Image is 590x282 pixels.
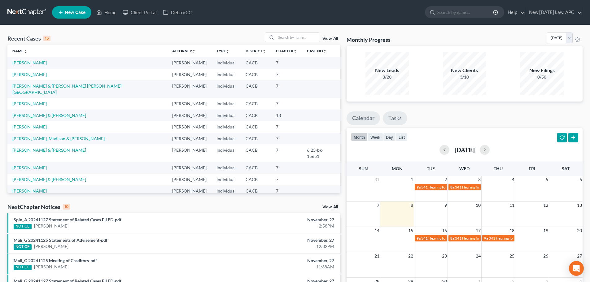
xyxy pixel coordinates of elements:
span: 9a [417,236,421,241]
td: CACB [241,69,271,80]
div: NOTICE [14,244,32,250]
td: [PERSON_NAME] [167,57,212,68]
div: 10 [63,204,70,210]
td: [PERSON_NAME] [167,174,212,185]
div: 2:58PM [231,223,334,229]
span: 13 [576,202,583,209]
div: Open Intercom Messenger [569,261,584,276]
a: Mali_G 20241125 Statements of Advisement-pdf [14,237,107,243]
td: CACB [241,185,271,197]
span: 5 [545,176,549,183]
td: [PERSON_NAME] [167,121,212,132]
span: 341 Hearing for [PERSON_NAME] [421,185,477,189]
span: 9 [444,202,448,209]
td: 7 [271,185,302,197]
a: Home [93,7,120,18]
td: Individual [212,185,241,197]
td: [PERSON_NAME] [167,69,212,80]
div: New Leads [365,67,409,74]
td: CACB [241,144,271,162]
a: Client Portal [120,7,160,18]
td: CACB [241,98,271,110]
a: [PERSON_NAME], Madison & [PERSON_NAME] [12,136,105,141]
span: 7 [376,202,380,209]
span: 341 Hearing for [PERSON_NAME] & [PERSON_NAME] [421,236,509,241]
span: 21 [374,252,380,260]
td: 7 [271,174,302,185]
a: Districtunfold_more [246,49,266,53]
div: November, 27 [231,258,334,264]
a: Calendar [347,111,380,125]
button: week [368,133,383,141]
a: Mali_G 20241125 Meeting of Creditors-pdf [14,258,97,263]
span: 18 [509,227,515,234]
span: 6 [579,176,583,183]
td: Individual [212,162,241,174]
span: Sat [562,166,570,171]
td: CACB [241,174,271,185]
a: [PERSON_NAME] [34,223,68,229]
span: 22 [408,252,414,260]
td: [PERSON_NAME] [167,162,212,174]
span: Thu [494,166,503,171]
a: [PERSON_NAME] & [PERSON_NAME] [12,147,86,153]
span: 17 [475,227,481,234]
a: [PERSON_NAME] [12,188,47,193]
span: 4 [511,176,515,183]
span: 12 [543,202,549,209]
a: [PERSON_NAME] [12,101,47,106]
a: Help [505,7,525,18]
td: [PERSON_NAME] [167,133,212,144]
span: 9a [417,185,421,189]
td: Individual [212,144,241,162]
a: View All [322,37,338,41]
a: Nameunfold_more [12,49,27,53]
div: 15 [43,36,50,41]
span: 24 [475,252,481,260]
div: November, 27 [231,237,334,243]
span: 1 [410,176,414,183]
td: Individual [212,133,241,144]
span: 31 [374,176,380,183]
td: 7 [271,144,302,162]
h2: [DATE] [454,146,475,153]
div: 12:32PM [231,243,334,249]
a: [PERSON_NAME] & [PERSON_NAME] [12,177,86,182]
span: 14 [374,227,380,234]
td: 7 [271,121,302,132]
a: Spin_A 20241127 Statement of Related Cases FILED-pdf [14,217,121,222]
div: 3/10 [443,74,486,80]
td: CACB [241,133,271,144]
a: New [DATE] Law, APC [526,7,582,18]
span: 341 Hearing for [PERSON_NAME] [455,236,510,241]
div: New Filings [520,67,564,74]
span: 23 [441,252,448,260]
td: [PERSON_NAME] [167,80,212,98]
div: 3/20 [365,74,409,80]
span: 20 [576,227,583,234]
i: unfold_more [24,50,27,53]
td: [PERSON_NAME] [167,110,212,121]
span: 2 [444,176,448,183]
div: November, 27 [231,217,334,223]
div: 0/50 [520,74,564,80]
a: [PERSON_NAME] [34,264,68,270]
div: 11:38AM [231,264,334,270]
td: 7 [271,80,302,98]
td: [PERSON_NAME] [167,144,212,162]
span: Wed [459,166,470,171]
a: [PERSON_NAME] [12,124,47,129]
span: 8 [410,202,414,209]
td: Individual [212,110,241,121]
a: Case Nounfold_more [307,49,327,53]
span: 10 [475,202,481,209]
span: Mon [392,166,403,171]
i: unfold_more [293,50,297,53]
span: 8a [450,236,454,241]
input: Search by name... [437,7,494,18]
a: Chapterunfold_more [276,49,297,53]
a: DebtorCC [160,7,195,18]
td: [PERSON_NAME] [167,98,212,110]
button: day [383,133,396,141]
span: 16 [441,227,448,234]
